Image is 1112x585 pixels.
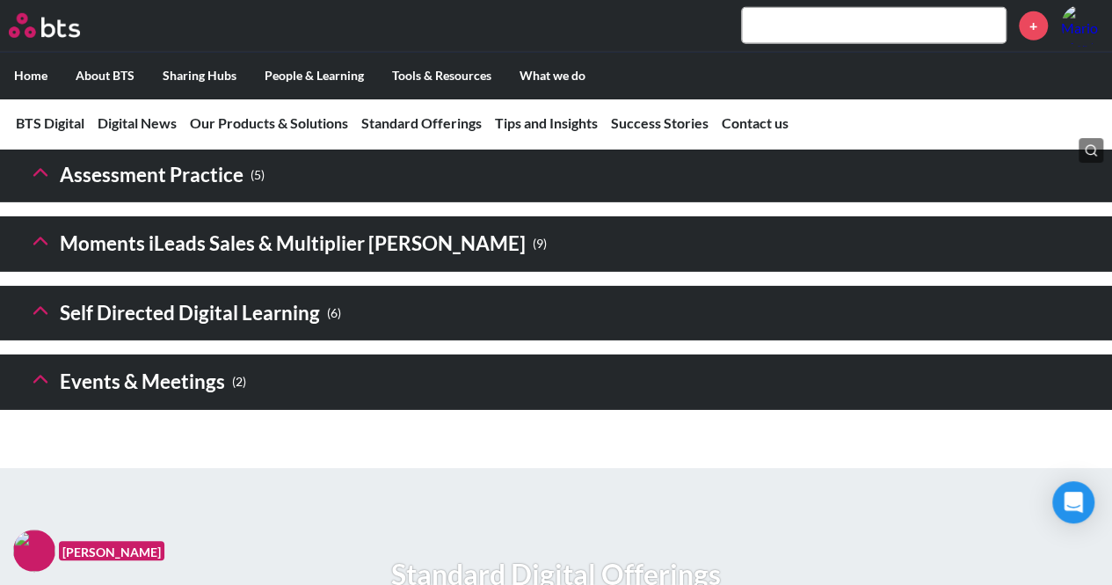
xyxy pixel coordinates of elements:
label: Tools & Resources [378,53,505,99]
h3: Self Directed Digital Learning [28,295,341,333]
h3: Moments iLeads Sales & Multiplier [PERSON_NAME] [28,225,547,263]
a: Tips and Insights [495,114,598,131]
label: What we do [505,53,600,99]
a: BTS Digital [16,114,84,131]
small: ( 6 ) [327,302,341,325]
a: Profile [1061,4,1103,47]
div: Open Intercom Messenger [1052,481,1094,523]
figcaption: [PERSON_NAME] [59,541,164,561]
img: F [13,530,55,572]
a: Go home [9,13,113,38]
a: Digital News [98,114,177,131]
a: Contact us [722,114,789,131]
a: Our Products & Solutions [190,114,348,131]
label: About BTS [62,53,149,99]
label: Sharing Hubs [149,53,251,99]
small: ( 9 ) [533,232,547,256]
img: Mario Montino [1061,4,1103,47]
img: BTS Logo [9,13,80,38]
a: + [1019,11,1048,40]
a: Standard Offerings [361,114,482,131]
label: People & Learning [251,53,378,99]
small: ( 2 ) [232,370,246,394]
a: Success Stories [611,114,709,131]
h3: Events & Meetings [28,363,246,401]
small: ( 5 ) [251,164,265,187]
h3: Assessment Practice [28,157,265,194]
